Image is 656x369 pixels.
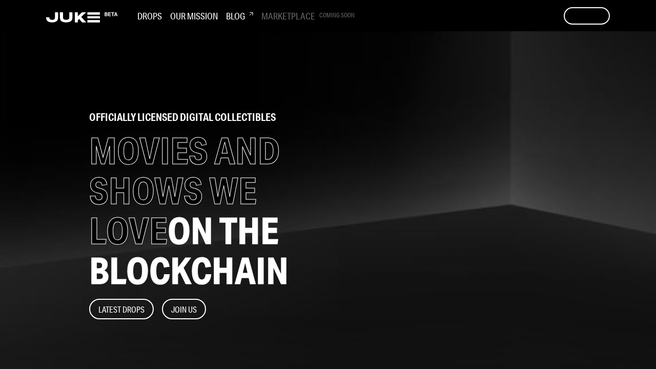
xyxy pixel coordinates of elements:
[162,299,206,319] button: Join Us
[89,299,154,319] button: Latest Drops
[89,131,313,291] h1: MOVIES AND SHOWS WE LOVE
[226,10,253,22] h3: Blog
[137,10,162,22] h3: Drops
[89,208,289,293] span: ON THE BLOCKCHAIN
[170,10,218,22] h3: Our Mission
[89,112,313,122] h2: officially licensed digital collectibles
